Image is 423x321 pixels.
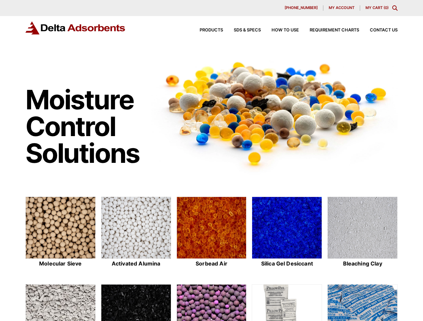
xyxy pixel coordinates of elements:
span: How to Use [272,28,299,32]
a: Activated Alumina [101,197,171,268]
img: Delta Adsorbents [25,21,126,34]
h2: Activated Alumina [101,260,171,267]
a: Silica Gel Desiccant [252,197,322,268]
span: Requirement Charts [310,28,359,32]
h2: Sorbead Air [177,260,247,267]
a: My account [323,5,360,11]
span: 0 [385,5,387,10]
img: Image [151,50,398,175]
a: Products [189,28,223,32]
h2: Bleaching Clay [327,260,398,267]
span: SDS & SPECS [234,28,261,32]
a: Molecular Sieve [25,197,96,268]
a: Sorbead Air [177,197,247,268]
span: Contact Us [370,28,398,32]
a: Bleaching Clay [327,197,398,268]
span: Products [200,28,223,32]
h1: Moisture Control Solutions [25,86,145,167]
div: Toggle Modal Content [392,5,398,11]
h2: Molecular Sieve [25,260,96,267]
a: How to Use [261,28,299,32]
a: SDS & SPECS [223,28,261,32]
a: [PHONE_NUMBER] [279,5,323,11]
a: Requirement Charts [299,28,359,32]
span: My account [329,6,354,10]
a: Contact Us [359,28,398,32]
a: My Cart (0) [365,5,389,10]
span: [PHONE_NUMBER] [285,6,318,10]
h2: Silica Gel Desiccant [252,260,322,267]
